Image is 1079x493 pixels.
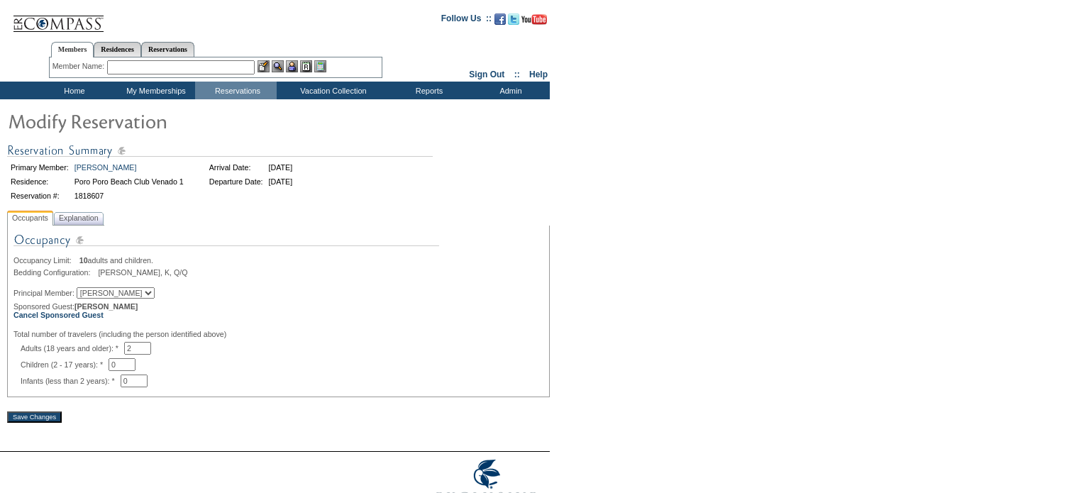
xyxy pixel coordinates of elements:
td: Home [32,82,114,99]
img: Impersonate [286,60,298,72]
td: Departure Date: [207,175,265,188]
input: Save Changes [7,411,62,423]
div: Member Name: [52,60,107,72]
td: Follow Us :: [441,12,492,29]
td: 1818607 [72,189,186,202]
img: Compass Home [12,4,104,33]
a: Help [529,70,548,79]
div: adults and children. [13,256,543,265]
div: Sponsored Guest: [13,302,543,319]
td: Vacation Collection [277,82,387,99]
img: Reservations [300,60,312,72]
span: Occupancy Limit: [13,256,77,265]
td: Reports [387,82,468,99]
td: [DATE] [267,175,295,188]
span: Explanation [56,211,101,226]
a: Sign Out [469,70,504,79]
div: Total number of travelers (including the person identified above) [13,330,543,338]
span: Children (2 - 17 years): * [21,360,109,369]
img: Modify Reservation [7,106,291,135]
a: Cancel Sponsored Guest [13,311,104,319]
span: Adults (18 years and older): * [21,344,124,353]
span: Bedding Configuration: [13,268,96,277]
img: Follow us on Twitter [508,13,519,25]
span: [PERSON_NAME], K, Q/Q [98,268,187,277]
td: Residence: [9,175,71,188]
td: Admin [468,82,550,99]
td: Primary Member: [9,161,71,174]
img: Reservation Summary [7,142,433,160]
td: [DATE] [267,161,295,174]
span: Principal Member: [13,289,74,297]
img: Subscribe to our YouTube Channel [521,14,547,25]
a: Become our fan on Facebook [494,18,506,26]
img: b_calculator.gif [314,60,326,72]
span: [PERSON_NAME] [74,302,138,311]
td: My Memberships [114,82,195,99]
a: Members [51,42,94,57]
span: Infants (less than 2 years): * [21,377,121,385]
img: b_edit.gif [258,60,270,72]
a: Residences [94,42,141,57]
img: Become our fan on Facebook [494,13,506,25]
td: Poro Poro Beach Club Venado 1 [72,175,186,188]
span: 10 [79,256,88,265]
a: [PERSON_NAME] [74,163,137,172]
a: Reservations [141,42,194,57]
a: Follow us on Twitter [508,18,519,26]
a: Subscribe to our YouTube Channel [521,18,547,26]
td: Reservation #: [9,189,71,202]
img: View [272,60,284,72]
span: Occupants [9,211,51,226]
td: Reservations [195,82,277,99]
img: Occupancy [13,231,439,256]
span: :: [514,70,520,79]
td: Arrival Date: [207,161,265,174]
